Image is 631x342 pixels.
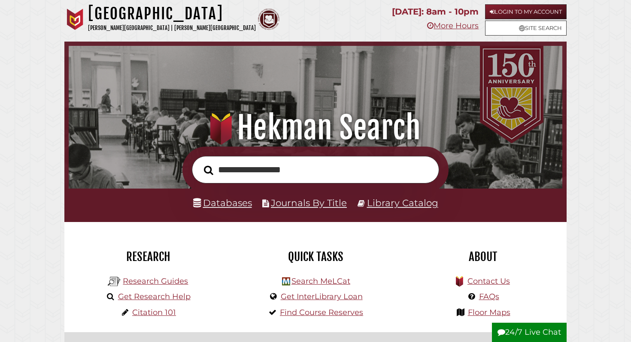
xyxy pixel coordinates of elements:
p: [DATE]: 8am - 10pm [392,4,479,19]
a: Contact Us [467,276,510,286]
a: Get Research Help [118,292,191,301]
button: Search [200,163,218,177]
img: Calvin University [64,9,86,30]
a: Find Course Reserves [280,308,363,317]
a: Library Catalog [367,197,438,208]
i: Search [204,165,213,175]
a: More Hours [427,21,479,30]
h1: [GEOGRAPHIC_DATA] [88,4,256,23]
a: Search MeLCat [291,276,350,286]
a: Journals By Title [271,197,347,208]
a: Floor Maps [468,308,510,317]
h1: Hekman Search [78,109,553,147]
h2: Research [71,249,225,264]
img: Hekman Library Logo [108,275,121,288]
a: Research Guides [123,276,188,286]
a: Site Search [485,21,567,36]
img: Hekman Library Logo [282,277,290,285]
h2: About [406,249,560,264]
img: Calvin Theological Seminary [258,9,279,30]
a: Databases [193,197,252,208]
a: Login to My Account [485,4,567,19]
a: Citation 101 [132,308,176,317]
h2: Quick Tasks [238,249,393,264]
a: FAQs [479,292,499,301]
p: [PERSON_NAME][GEOGRAPHIC_DATA] | [PERSON_NAME][GEOGRAPHIC_DATA] [88,23,256,33]
a: Get InterLibrary Loan [281,292,363,301]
